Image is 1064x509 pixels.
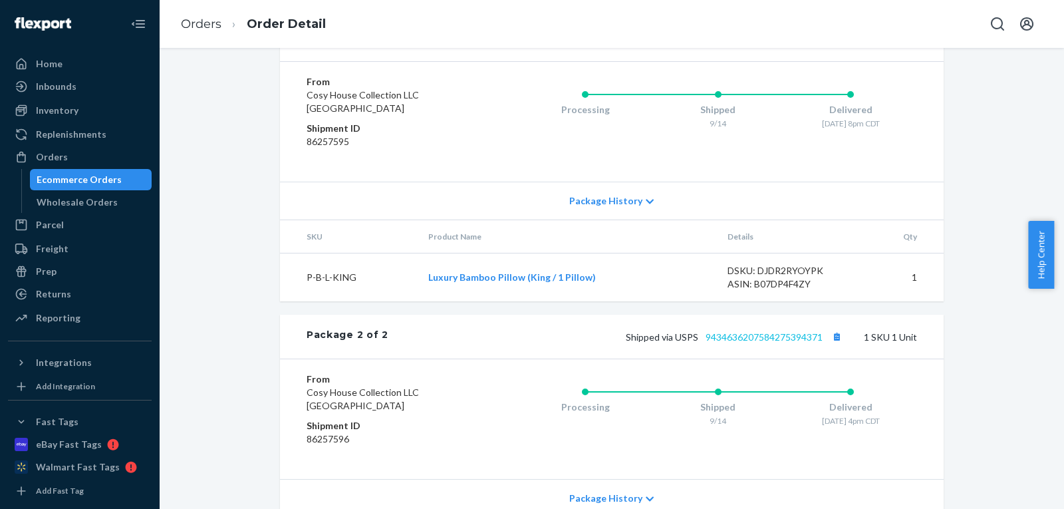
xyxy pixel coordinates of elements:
a: Add Fast Tag [8,483,152,499]
a: Freight [8,238,152,259]
a: Walmart Fast Tags [8,456,152,478]
div: Orders [36,150,68,164]
button: Help Center [1028,221,1054,289]
div: Fast Tags [36,415,78,428]
dt: Shipment ID [307,122,465,135]
a: Orders [8,146,152,168]
div: Delivered [784,401,917,414]
dt: From [307,75,465,88]
div: Processing [519,401,652,414]
img: Flexport logo [15,17,71,31]
div: Inbounds [36,80,76,93]
th: Qty [863,220,944,254]
a: eBay Fast Tags [8,434,152,455]
a: Order Detail [247,17,326,31]
div: Freight [36,242,68,255]
ol: breadcrumbs [170,5,336,44]
button: Integrations [8,352,152,373]
a: Parcel [8,214,152,236]
button: Open account menu [1013,11,1040,37]
div: Shipped [652,103,785,116]
a: Returns [8,283,152,305]
span: Package History [569,492,642,505]
dd: 86257595 [307,135,465,148]
th: Product Name [418,220,716,254]
div: DSKU: DJDR2RYOYPK [728,264,853,277]
div: 9/14 [652,118,785,129]
a: Home [8,53,152,75]
div: Add Integration [36,381,95,392]
div: [DATE] 4pm CDT [784,415,917,426]
div: Package 2 of 2 [307,328,388,345]
a: Reporting [8,307,152,329]
a: Inventory [8,100,152,121]
button: Open Search Box [984,11,1011,37]
dt: From [307,373,465,386]
div: Walmart Fast Tags [36,460,120,474]
div: Replenishments [36,128,106,141]
div: 9/14 [652,415,785,426]
a: Ecommerce Orders [30,169,152,190]
button: Close Navigation [125,11,152,37]
dd: 86257596 [307,432,465,446]
span: Shipped via USPS [626,331,845,343]
div: Shipped [652,401,785,414]
div: Delivered [784,103,917,116]
div: Returns [36,287,71,301]
div: eBay Fast Tags [36,438,102,451]
div: Parcel [36,218,64,232]
a: Orders [181,17,221,31]
div: Wholesale Orders [37,196,118,209]
th: SKU [280,220,418,254]
th: Details [717,220,863,254]
button: Fast Tags [8,411,152,432]
span: Cosy House Collection LLC [GEOGRAPHIC_DATA] [307,89,419,114]
a: Luxury Bamboo Pillow (King / 1 Pillow) [428,271,596,283]
td: 1 [863,254,944,302]
a: Inbounds [8,76,152,97]
div: Integrations [36,356,92,369]
span: Package History [569,194,642,208]
span: Cosy House Collection LLC [GEOGRAPHIC_DATA] [307,387,419,411]
div: Reporting [36,311,80,325]
div: Home [36,57,63,71]
div: 1 SKU 1 Unit [388,328,917,345]
div: Processing [519,103,652,116]
dt: Shipment ID [307,419,465,432]
a: 9434636207584275394371 [706,331,823,343]
div: Add Fast Tag [36,485,84,496]
td: P-B-L-KING [280,254,418,302]
div: Ecommerce Orders [37,173,122,186]
a: Add Integration [8,379,152,395]
div: ASIN: B07DP4F4ZY [728,277,853,291]
div: Inventory [36,104,78,117]
div: [DATE] 8pm CDT [784,118,917,129]
div: Prep [36,265,57,278]
a: Replenishments [8,124,152,145]
a: Prep [8,261,152,282]
a: Wholesale Orders [30,192,152,213]
button: Copy tracking number [828,328,845,345]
